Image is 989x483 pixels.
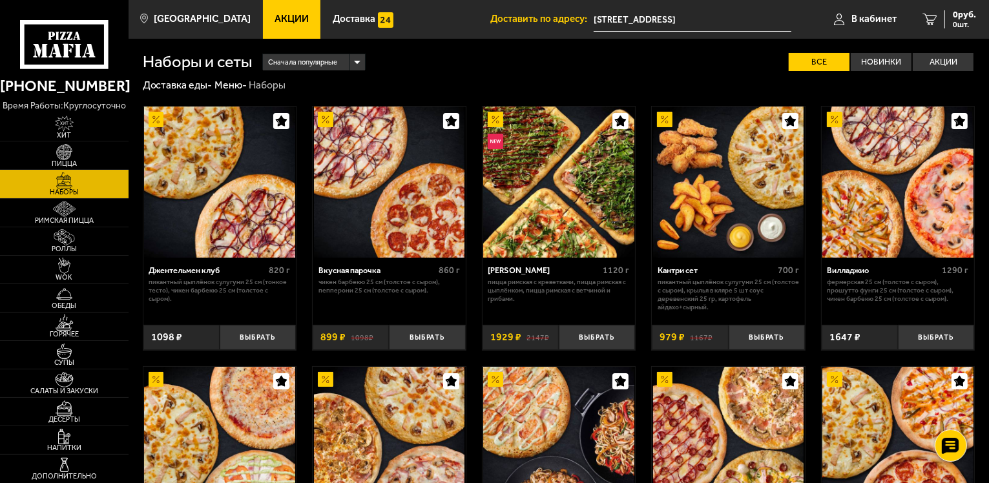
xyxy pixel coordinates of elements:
[320,332,346,342] span: 899 ₽
[483,107,636,258] a: АкционныйНовинкаМама Миа
[143,107,297,258] a: АкционныйДжентельмен клуб
[827,265,939,275] div: Вилладжио
[827,372,842,387] img: Акционный
[789,53,849,72] label: Все
[149,278,290,303] p: Пикантный цыплёнок сулугуни 25 см (тонкое тесто), Чикен Барбекю 25 см (толстое с сыром).
[275,14,309,24] span: Акции
[559,325,635,350] button: Выбрать
[333,14,375,24] span: Доставка
[690,332,713,342] s: 1167 ₽
[144,107,295,258] img: Джентельмен клуб
[594,8,791,32] input: Ваш адрес доставки
[594,8,791,32] span: Гаванская улица, 33, подъезд 1
[488,265,599,275] div: [PERSON_NAME]
[314,107,465,258] img: Вкусная парочка
[214,79,247,91] a: Меню-
[220,325,296,350] button: Выбрать
[249,79,286,92] div: Наборы
[829,332,860,342] span: 1647 ₽
[143,79,213,91] a: Доставка еды-
[898,325,974,350] button: Выбрать
[483,107,634,258] img: Мама Миа
[488,112,503,127] img: Акционный
[490,332,521,342] span: 1929 ₽
[143,54,253,70] h1: Наборы и сеты
[149,265,265,275] div: Джентельмен клуб
[822,107,975,258] a: АкционныйВилладжио
[657,112,672,127] img: Акционный
[851,53,911,72] label: Новинки
[660,332,685,342] span: 979 ₽
[652,107,805,258] a: АкционныйКантри сет
[827,112,842,127] img: Акционный
[913,53,973,72] label: Акции
[313,107,466,258] a: АкционныйВкусная парочка
[851,14,897,24] span: В кабинет
[603,265,630,276] span: 1120 г
[318,372,333,387] img: Акционный
[488,278,629,303] p: Пицца Римская с креветками, Пицца Римская с цыплёнком, Пицца Римская с ветчиной и грибами.
[658,278,799,311] p: Пикантный цыплёнок сулугуни 25 см (толстое с сыром), крылья в кляре 5 шт соус деревенский 25 гр, ...
[942,265,969,276] span: 1290 г
[439,265,460,276] span: 860 г
[657,372,672,387] img: Акционный
[318,112,333,127] img: Акционный
[351,332,373,342] s: 1098 ₽
[154,14,251,24] span: [GEOGRAPHIC_DATA]
[729,325,805,350] button: Выбрать
[526,332,549,342] s: 2147 ₽
[389,325,465,350] button: Выбрать
[268,53,337,72] span: Сначала популярные
[149,112,164,127] img: Акционный
[822,107,973,258] img: Вилладжио
[778,265,799,276] span: 700 г
[953,10,976,19] span: 0 руб.
[658,265,775,275] div: Кантри сет
[490,14,594,24] span: Доставить по адресу:
[488,372,503,387] img: Акционный
[653,107,804,258] img: Кантри сет
[953,21,976,28] span: 0 шт.
[151,332,182,342] span: 1098 ₽
[149,372,164,387] img: Акционный
[488,134,503,149] img: Новинка
[318,265,435,275] div: Вкусная парочка
[318,278,460,295] p: Чикен Барбекю 25 см (толстое с сыром), Пепперони 25 см (толстое с сыром).
[378,12,393,28] img: 15daf4d41897b9f0e9f617042186c801.svg
[269,265,290,276] span: 820 г
[827,278,968,303] p: Фермерская 25 см (толстое с сыром), Прошутто Фунги 25 см (толстое с сыром), Чикен Барбекю 25 см (...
